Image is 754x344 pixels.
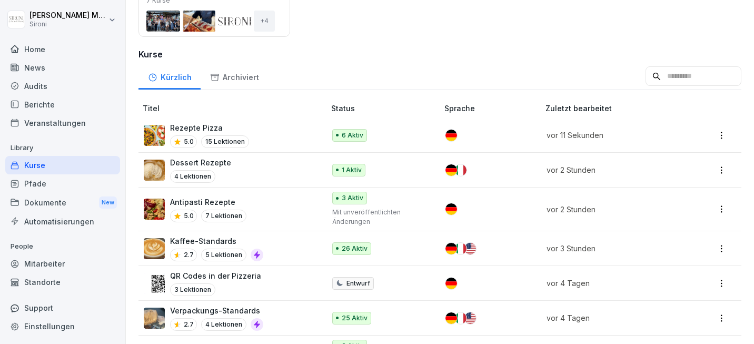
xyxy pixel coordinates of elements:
img: fasetpntm7x32yk9zlbwihav.png [144,308,165,329]
img: us.svg [464,312,476,324]
p: 5 Lektionen [201,249,246,261]
p: vor 3 Stunden [547,243,679,254]
p: Verpackungs-Standards [170,305,263,316]
img: g5p9ufmowhogpx1171r6nmse.png [144,199,165,220]
a: News [5,58,120,77]
div: Dokumente [5,193,120,212]
p: 5.0 [184,137,194,146]
p: Zuletzt bearbeitet [545,103,691,114]
div: Support [5,299,120,317]
p: vor 11 Sekunden [547,130,679,141]
a: Automatisierungen [5,212,120,231]
p: [PERSON_NAME] Malec [29,11,106,20]
img: fr9tmtynacnbc68n3kf2tpkd.png [144,160,165,181]
a: Kürzlich [138,63,201,90]
img: it.svg [455,312,467,324]
p: 26 Aktiv [342,244,368,253]
img: de.svg [445,164,457,176]
p: People [5,238,120,255]
p: 25 Aktiv [342,313,368,323]
img: de.svg [445,312,457,324]
img: de.svg [445,278,457,289]
p: Dessert Rezepte [170,157,231,168]
p: 2.7 [184,250,194,260]
p: Rezepte Pizza [170,122,249,133]
p: Antipasti Rezepte [170,196,246,208]
p: vor 2 Stunden [547,204,679,215]
p: 2.7 [184,320,194,329]
img: lgfor0dbwcft9nw5cbiagph0.png [144,273,165,294]
img: de.svg [445,130,457,141]
img: it.svg [455,164,467,176]
div: + 4 [254,11,275,32]
p: Titel [143,103,327,114]
p: 4 Lektionen [201,318,246,331]
p: QR Codes in der Pizzeria [170,270,261,281]
p: vor 2 Stunden [547,164,679,175]
p: Entwurf [346,279,370,288]
p: 3 Lektionen [170,283,215,296]
a: Audits [5,77,120,95]
a: Pfade [5,174,120,193]
a: Archiviert [201,63,268,90]
a: Berichte [5,95,120,114]
p: Library [5,140,120,156]
a: Mitarbeiter [5,254,120,273]
p: Kaffee-Standards [170,235,263,247]
a: Home [5,40,120,58]
img: de.svg [445,243,457,254]
a: Standorte [5,273,120,291]
p: Mit unveröffentlichten Änderungen [332,208,428,227]
p: 4 Lektionen [170,170,215,183]
p: 5.0 [184,211,194,221]
img: it.svg [455,243,467,254]
p: 3 Aktiv [342,193,363,203]
p: 7 Lektionen [201,210,246,222]
div: New [99,196,117,209]
p: 6 Aktiv [342,131,363,140]
p: vor 4 Tagen [547,278,679,289]
img: de.svg [445,203,457,215]
h3: Kurse [138,48,741,61]
a: DokumenteNew [5,193,120,212]
a: Kurse [5,156,120,174]
p: Status [331,103,440,114]
img: km4heinxktm3m47uv6i6dr0s.png [144,238,165,259]
p: vor 4 Tagen [547,312,679,323]
a: Veranstaltungen [5,114,120,132]
img: us.svg [464,243,476,254]
a: Einstellungen [5,317,120,336]
p: 1 Aktiv [342,165,362,175]
p: 15 Lektionen [201,135,249,148]
p: Sironi [29,21,106,28]
p: Sprache [444,103,541,114]
img: tz25f0fmpb70tuguuhxz5i1d.png [144,125,165,146]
